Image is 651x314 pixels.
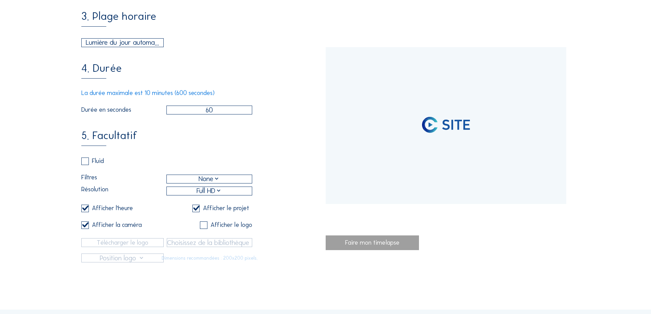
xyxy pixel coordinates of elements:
div: None [199,174,220,184]
img: logo_text [442,120,470,130]
div: La durée maximale est 10 minutes (600 secondes) [81,90,252,96]
div: Afficher l'heure [92,205,133,211]
label: Résolution [81,187,166,195]
div: Full HD [167,187,252,195]
div: Lumière du jour automatique [82,39,163,47]
div: None [167,175,252,183]
div: 5. Facultatif [81,130,137,146]
div: Faire mon timelapse [326,235,419,250]
div: 3. Plage horaire [81,11,156,27]
label: Durée en secondes [81,107,166,113]
div: Afficher la caméra [92,222,142,228]
input: Télécharger le logo [81,238,164,247]
div: Full HD [196,186,222,196]
div: Fluid [92,158,104,164]
label: Filtres [81,175,166,183]
div: Lumière du jour automatique [86,38,159,48]
div: Afficher le logo [211,222,252,228]
img: logo_pic [423,117,437,133]
div: 4. Durée [81,63,122,79]
div: Afficher le projet [203,205,249,211]
div: Dimensions recommandées : 200x200 pixels. [167,254,252,262]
